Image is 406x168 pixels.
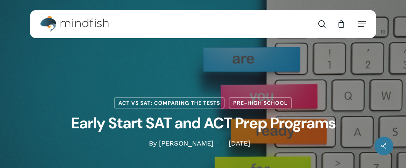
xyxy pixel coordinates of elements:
a: [PERSON_NAME] [159,139,213,147]
a: Navigation Menu [358,20,366,28]
a: ACT vs SAT: Comparing the Tests [114,97,225,109]
a: Pre-High School [229,97,292,109]
header: Main Menu [30,10,376,38]
h1: Early Start SAT and ACT Prep Programs [30,109,376,139]
span: By [149,141,157,146]
span: [DATE] [221,141,258,146]
a: Cart [337,20,345,28]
